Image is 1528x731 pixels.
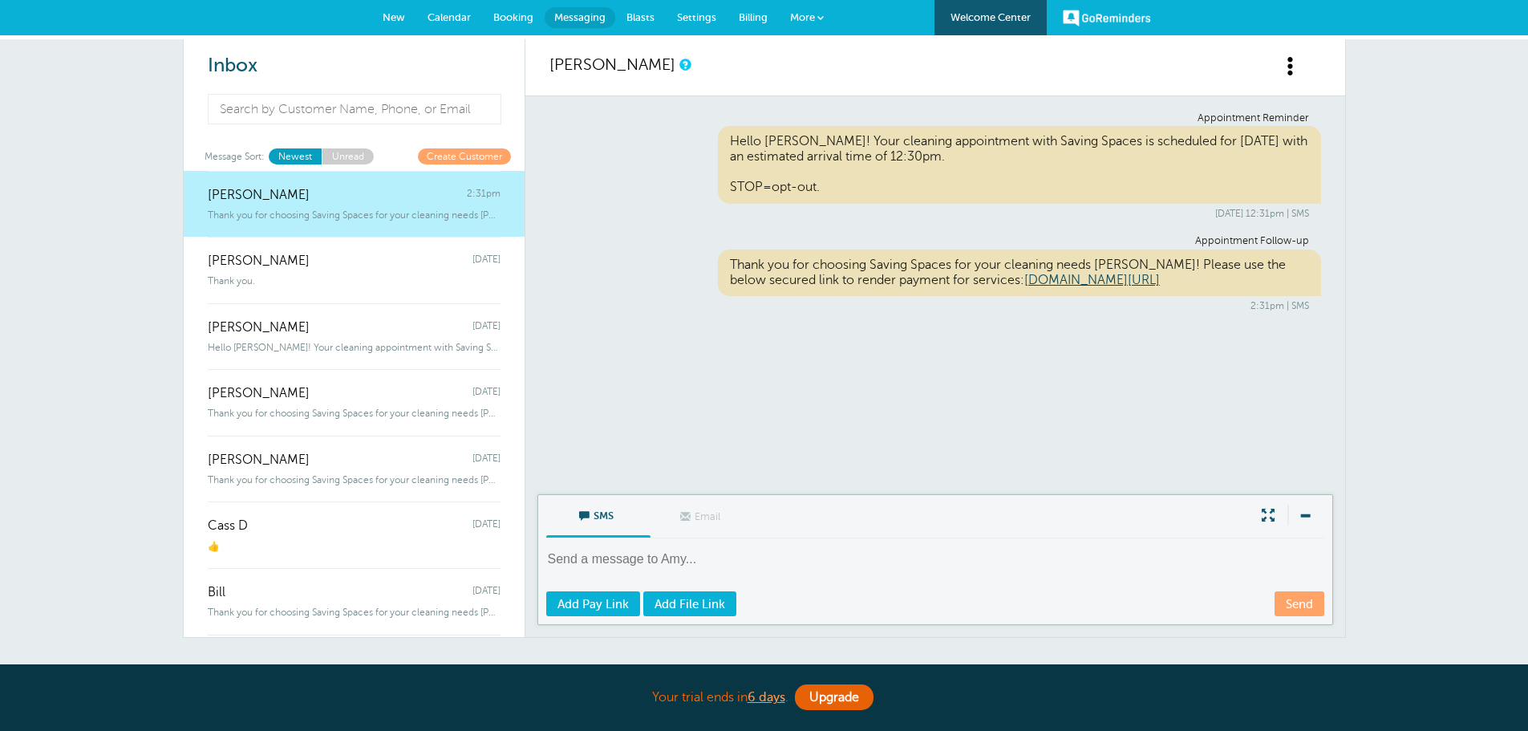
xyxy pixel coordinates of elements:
[184,303,525,370] a: [PERSON_NAME] [DATE] Hello [PERSON_NAME]! Your cleaning appointment with Saving Spaces is schedul...
[208,474,501,485] span: Thank you for choosing Saving Spaces for your cleaning needs [PERSON_NAME]! Please us
[561,235,1309,247] div: Appointment Follow-up
[322,148,374,164] a: Unread
[208,585,225,600] span: Bill
[208,55,501,78] h2: Inbox
[554,11,606,23] span: Messaging
[467,188,501,203] span: 2:31pm
[493,11,533,23] span: Booking
[557,598,629,611] span: Add Pay Link
[383,11,405,23] span: New
[718,126,1321,204] div: Hello [PERSON_NAME]! Your cleaning appointment with Saving Spaces is scheduled for [DATE] with an...
[208,209,501,221] span: Thank you for choosing Saving Spaces for your cleaning needs [PERSON_NAME]! Please us
[208,541,220,552] span: 👍
[208,94,502,124] input: Search by Customer Name, Phone, or Email
[184,237,525,303] a: [PERSON_NAME] [DATE] Thank you.
[561,300,1309,311] div: 2:31pm | SMS
[643,591,736,616] a: Add File Link
[739,11,768,23] span: Billing
[1275,591,1324,616] a: Send
[208,275,255,286] span: Thank you.
[546,591,640,616] a: Add Pay Link
[472,254,501,269] span: [DATE]
[208,254,310,269] span: [PERSON_NAME]
[184,369,525,436] a: [PERSON_NAME] [DATE] Thank you for choosing Saving Spaces for your cleaning needs [PERSON_NAME]! ...
[748,690,785,705] a: 6 days
[208,453,310,468] span: [PERSON_NAME]
[677,11,716,23] span: Settings
[208,408,501,419] span: Thank you for choosing Saving Spaces for your cleaning needs [PERSON_NAME]! Please
[208,188,310,203] span: [PERSON_NAME]
[679,59,689,70] a: This is a history of all communications between GoReminders and your customer.
[558,495,638,534] span: SMS
[651,496,755,538] label: This customer does not have an email address.
[561,112,1309,124] div: Appointment Reminder
[184,568,525,635] a: Bill [DATE] Thank you for choosing Saving Spaces for your cleaning needs [PERSON_NAME]! Please u
[667,663,750,680] strong: free month
[428,11,471,23] span: Calendar
[472,320,501,335] span: [DATE]
[718,250,1321,296] div: Thank you for choosing Saving Spaces for your cleaning needs [PERSON_NAME]! Please use the below ...
[205,148,265,164] span: Message Sort:
[183,662,1346,680] p: Want a ?
[1024,273,1160,287] a: [DOMAIN_NAME][URL]
[269,148,322,164] a: Newest
[363,680,1165,715] div: Your trial ends in .
[208,342,501,353] span: Hello [PERSON_NAME]! Your cleaning appointment with Saving Spaces is scheduled for
[184,502,525,568] a: Cass D [DATE] 👍
[472,585,501,600] span: [DATE]
[208,386,310,401] span: [PERSON_NAME]
[549,55,675,74] a: [PERSON_NAME]
[472,386,501,401] span: [DATE]
[184,171,525,238] a: [PERSON_NAME] 2:31pm Thank you for choosing Saving Spaces for your cleaning needs [PERSON_NAME]! ...
[208,320,310,335] span: [PERSON_NAME]
[472,518,501,534] span: [DATE]
[655,598,725,611] span: Add File Link
[790,11,815,23] span: More
[208,607,501,618] span: Thank you for choosing Saving Spaces for your cleaning needs [PERSON_NAME]! Please u
[472,453,501,468] span: [DATE]
[418,148,511,164] a: Create Customer
[663,496,743,534] span: Email
[184,635,525,701] a: Jan [DATE] Hello [PERSON_NAME]! Your cleaning appointment with Saving Spaces is scheduled for to
[757,663,910,680] a: Refer someone to us!
[626,11,655,23] span: Blasts
[545,7,615,28] a: Messaging
[561,208,1309,219] div: [DATE] 12:31pm | SMS
[795,684,873,710] a: Upgrade
[184,436,525,502] a: [PERSON_NAME] [DATE] Thank you for choosing Saving Spaces for your cleaning needs [PERSON_NAME]! ...
[208,518,248,534] span: Cass D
